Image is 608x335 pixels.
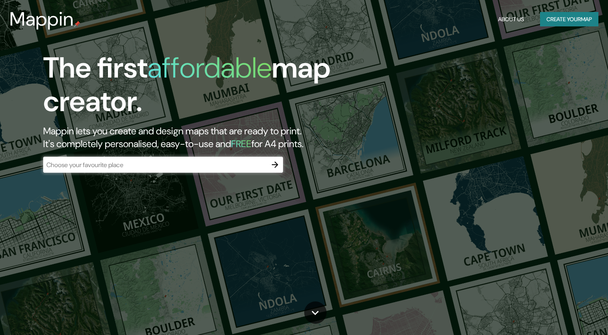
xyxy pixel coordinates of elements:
[43,160,267,169] input: Choose your favourite place
[148,49,272,86] h1: affordable
[540,12,598,27] button: Create yourmap
[231,138,251,150] h5: FREE
[43,51,347,125] h1: The first map creator.
[495,12,527,27] button: About Us
[74,21,80,27] img: mappin-pin
[10,8,74,30] h3: Mappin
[43,125,347,150] h2: Mappin lets you create and design maps that are ready to print. It's completely personalised, eas...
